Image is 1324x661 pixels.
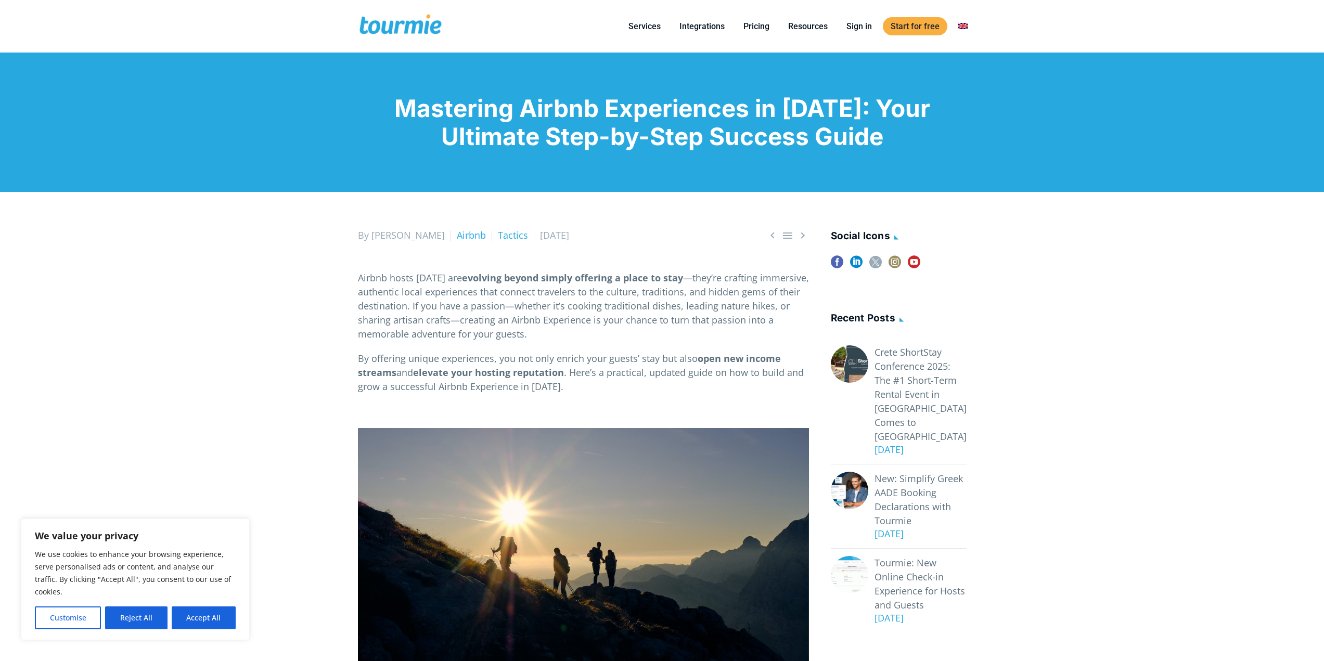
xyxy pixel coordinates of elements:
[780,20,835,33] a: Resources
[889,256,901,275] a: instagram
[868,527,967,541] div: [DATE]
[35,529,236,542] p: We value your privacy
[831,228,967,245] h4: social icons
[875,556,967,612] a: Tourmie: New Online Check-in Experience for Hosts and Guests
[621,20,669,33] a: Services
[358,271,809,341] p: Airbnb hosts [DATE] are —they’re crafting immersive, authentic local experiences that connect tra...
[766,229,779,242] span: Previous post
[672,20,732,33] a: Integrations
[850,256,863,275] a: linkedin
[358,229,445,241] span: By [PERSON_NAME]
[831,310,967,328] h4: Recent posts
[781,229,794,242] a: 
[413,366,564,379] strong: elevate your hosting reputation
[875,472,967,528] a: New: Simplify Greek AADE Booking Declarations with Tourmie
[796,229,809,242] a: 
[358,94,967,150] h1: Mastering Airbnb Experiences in [DATE]: Your Ultimate Step-by-Step Success Guide
[358,352,809,394] p: By offering unique experiences, you not only enrich your guests’ stay but also and . Here’s a pra...
[796,229,809,242] span: Next post
[35,548,236,598] p: We use cookies to enhance your browsing experience, serve personalised ads or content, and analys...
[35,606,101,629] button: Customise
[766,229,779,242] a: 
[540,229,569,241] span: [DATE]
[358,352,781,379] strong: open new income streams
[883,17,947,35] a: Start for free
[831,256,843,275] a: facebook
[839,20,880,33] a: Sign in
[498,229,528,241] a: Tactics
[875,345,967,444] a: Crete ShortStay Conference 2025: The #1 Short-Term Rental Event in [GEOGRAPHIC_DATA] Comes to [GE...
[868,611,967,625] div: [DATE]
[869,256,882,275] a: twitter
[736,20,777,33] a: Pricing
[457,229,486,241] a: Airbnb
[908,256,920,275] a: youtube
[868,443,967,457] div: [DATE]
[462,271,683,284] strong: evolving beyond simply offering a place to stay
[172,606,236,629] button: Accept All
[105,606,167,629] button: Reject All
